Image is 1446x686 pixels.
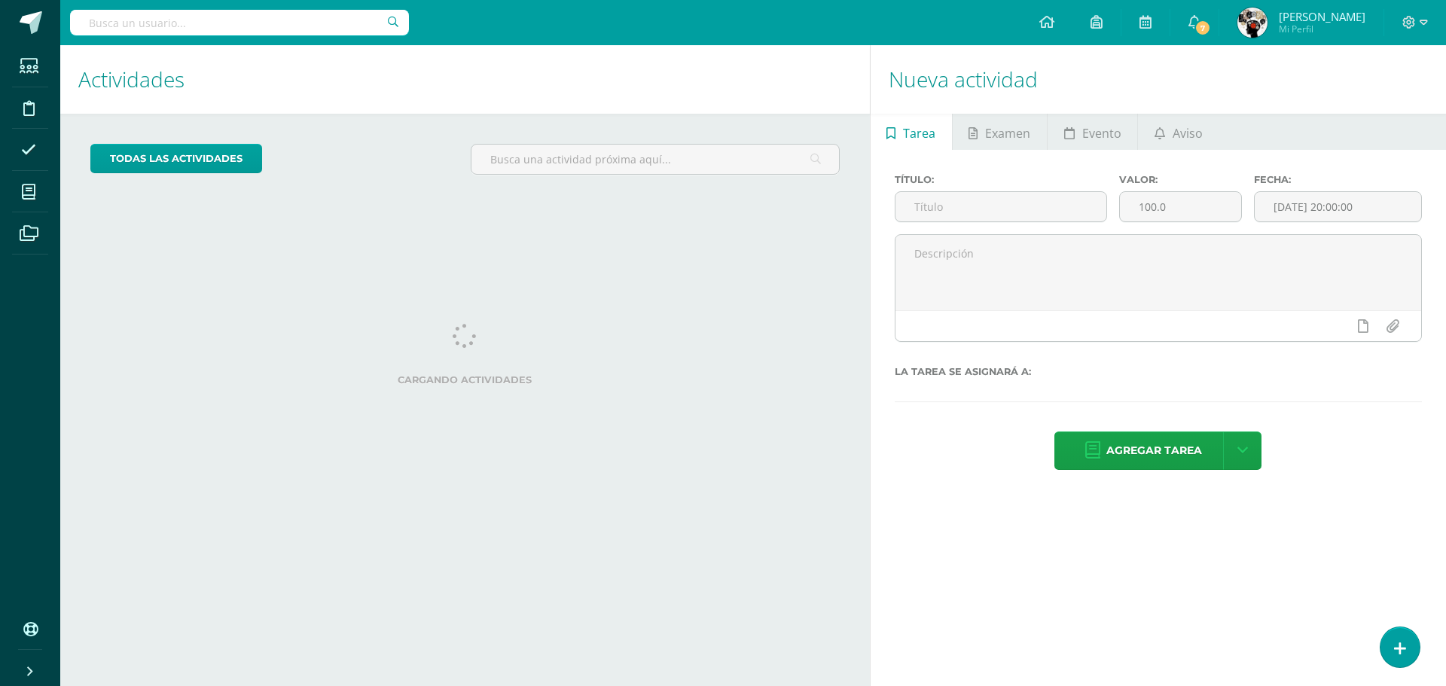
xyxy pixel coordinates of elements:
span: Aviso [1173,115,1203,151]
span: Evento [1082,115,1121,151]
input: Busca una actividad próxima aquí... [471,145,838,174]
input: Fecha de entrega [1255,192,1421,221]
a: Tarea [871,114,952,150]
input: Título [895,192,1106,221]
span: Agregar tarea [1106,432,1202,469]
label: Cargando actividades [90,374,840,386]
h1: Actividades [78,45,852,114]
span: Mi Perfil [1279,23,1365,35]
span: 7 [1194,20,1211,36]
label: Valor: [1119,174,1242,185]
img: 6048ae9c2eba16dcb25a041118cbde53.png [1237,8,1268,38]
label: La tarea se asignará a: [895,366,1422,377]
a: Aviso [1138,114,1219,150]
input: Busca un usuario... [70,10,409,35]
span: Tarea [903,115,935,151]
label: Título: [895,174,1107,185]
a: todas las Actividades [90,144,262,173]
h1: Nueva actividad [889,45,1428,114]
a: Evento [1048,114,1137,150]
input: Puntos máximos [1120,192,1241,221]
span: Examen [985,115,1030,151]
span: [PERSON_NAME] [1279,9,1365,24]
label: Fecha: [1254,174,1422,185]
a: Examen [953,114,1047,150]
